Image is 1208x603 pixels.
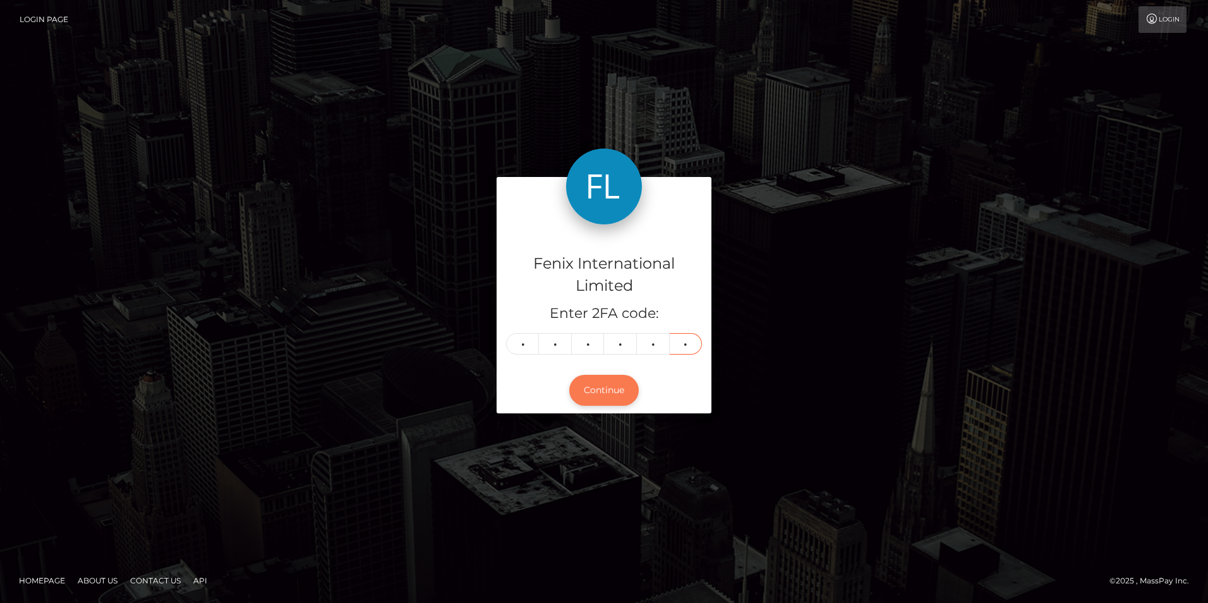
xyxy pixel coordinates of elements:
h5: Enter 2FA code: [506,304,702,324]
div: © 2025 , MassPay Inc. [1109,574,1199,588]
a: Homepage [14,571,70,590]
a: API [188,571,212,590]
a: About Us [73,571,123,590]
img: Fenix International Limited [566,149,642,224]
a: Login [1139,6,1187,33]
a: Contact Us [125,571,186,590]
h4: Fenix International Limited [506,253,702,297]
a: Login Page [20,6,68,33]
button: Continue [569,375,639,406]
